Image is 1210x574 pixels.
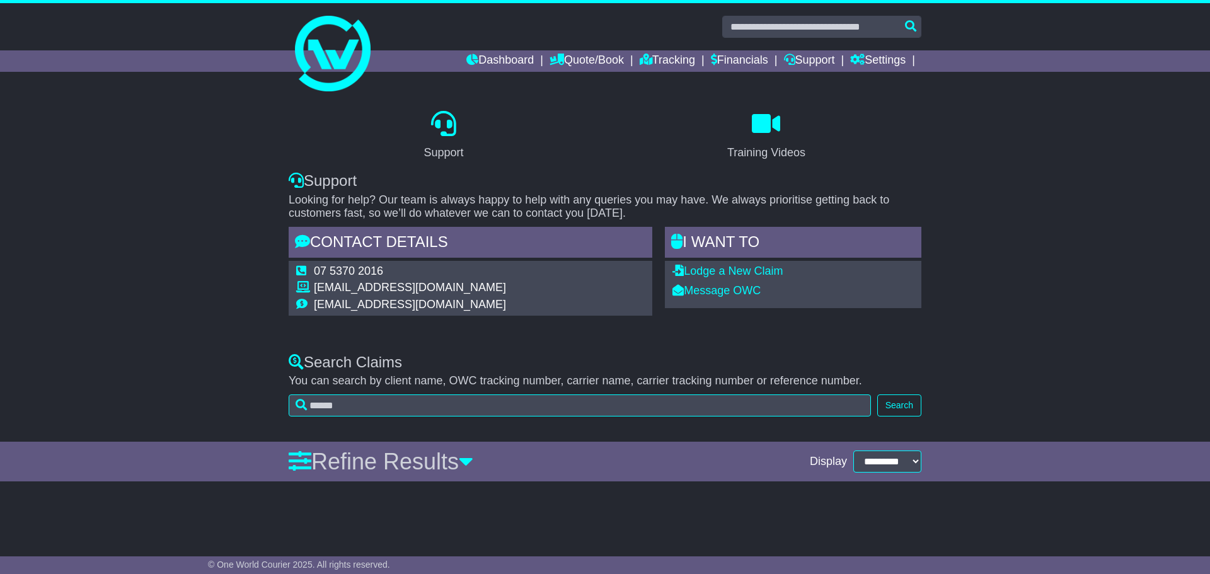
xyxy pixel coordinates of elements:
p: You can search by client name, OWC tracking number, carrier name, carrier tracking number or refe... [289,374,921,388]
a: Training Videos [719,106,814,166]
a: Support [784,50,835,72]
div: Search Claims [289,353,921,372]
p: Looking for help? Our team is always happy to help with any queries you may have. We always prior... [289,193,921,221]
td: [EMAIL_ADDRESS][DOMAIN_NAME] [314,298,506,312]
a: Tracking [640,50,695,72]
span: © One World Courier 2025. All rights reserved. [208,560,390,570]
span: Display [810,455,847,469]
a: Support [415,106,471,166]
td: 07 5370 2016 [314,265,506,282]
div: Support [289,172,921,190]
a: Financials [711,50,768,72]
div: Contact Details [289,227,652,261]
div: Support [423,144,463,161]
a: Dashboard [466,50,534,72]
td: [EMAIL_ADDRESS][DOMAIN_NAME] [314,281,506,298]
div: Training Videos [727,144,805,161]
div: I WANT to [665,227,921,261]
a: Quote/Book [550,50,624,72]
a: Lodge a New Claim [672,265,783,277]
a: Message OWC [672,284,761,297]
button: Search [877,394,921,416]
a: Settings [850,50,906,72]
a: Refine Results [289,449,473,474]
